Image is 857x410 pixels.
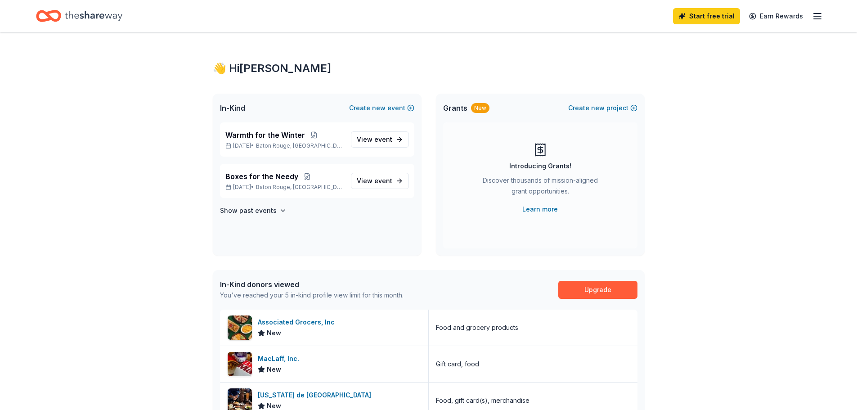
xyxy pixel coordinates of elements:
[36,5,122,27] a: Home
[673,8,740,24] a: Start free trial
[436,395,529,406] div: Food, gift card(s), merchandise
[220,290,404,301] div: You've reached your 5 in-kind profile view limit for this month.
[471,103,489,113] div: New
[479,175,601,200] div: Discover thousands of mission-aligned grant opportunities.
[228,352,252,376] img: Image for MacLaff, Inc.
[374,135,392,143] span: event
[357,134,392,145] span: View
[351,173,409,189] a: View event
[225,130,305,140] span: Warmth for the Winter
[372,103,386,113] span: new
[568,103,637,113] button: Createnewproject
[258,317,338,328] div: Associated Grocers, Inc
[509,161,571,171] div: Introducing Grants!
[744,8,808,24] a: Earn Rewards
[558,281,637,299] a: Upgrade
[228,315,252,340] img: Image for Associated Grocers, Inc
[225,142,344,149] p: [DATE] •
[220,279,404,290] div: In-Kind donors viewed
[349,103,414,113] button: Createnewevent
[443,103,467,113] span: Grants
[258,353,303,364] div: MacLaff, Inc.
[213,61,645,76] div: 👋 Hi [PERSON_NAME]
[522,204,558,215] a: Learn more
[436,359,479,369] div: Gift card, food
[591,103,605,113] span: new
[374,177,392,185] span: event
[436,322,518,333] div: Food and grocery products
[220,205,277,216] h4: Show past events
[258,390,375,401] div: [US_STATE] de [GEOGRAPHIC_DATA]
[267,328,281,338] span: New
[256,184,344,191] span: Baton Rouge, [GEOGRAPHIC_DATA]
[220,205,287,216] button: Show past events
[220,103,245,113] span: In-Kind
[357,176,392,186] span: View
[351,131,409,148] a: View event
[225,171,298,182] span: Boxes for the Needy
[225,184,344,191] p: [DATE] •
[256,142,344,149] span: Baton Rouge, [GEOGRAPHIC_DATA]
[267,364,281,375] span: New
